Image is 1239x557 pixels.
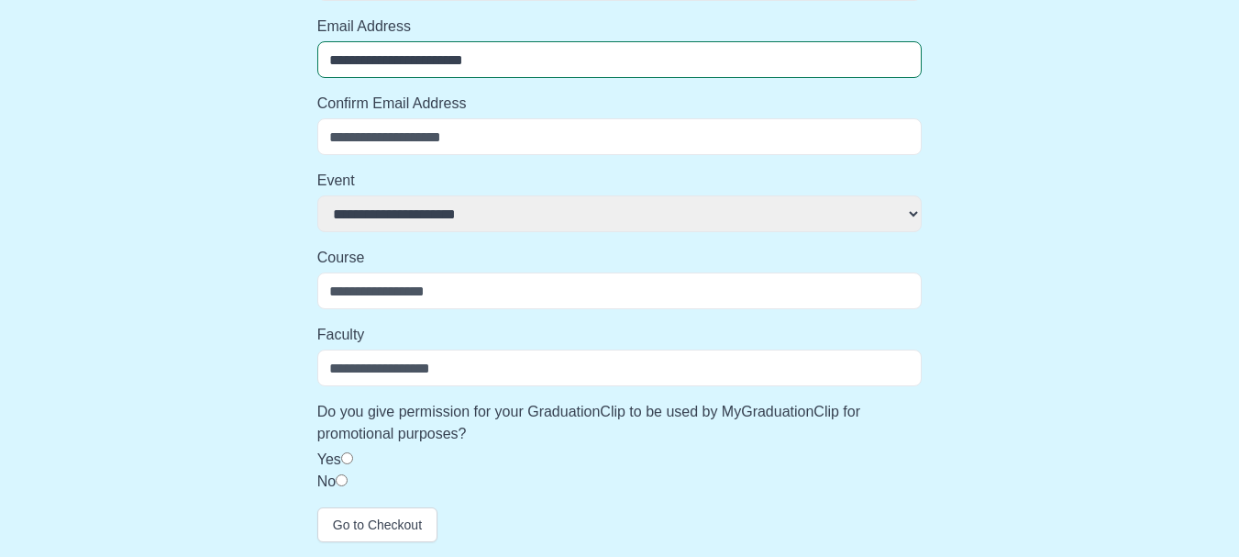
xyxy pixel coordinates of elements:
[317,247,923,269] label: Course
[317,401,923,445] label: Do you give permission for your GraduationClip to be used by MyGraduationClip for promotional pur...
[317,473,336,489] label: No
[317,93,923,115] label: Confirm Email Address
[317,507,437,542] button: Go to Checkout
[317,451,341,467] label: Yes
[317,16,923,38] label: Email Address
[317,324,923,346] label: Faculty
[317,170,923,192] label: Event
